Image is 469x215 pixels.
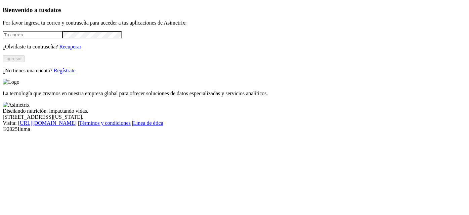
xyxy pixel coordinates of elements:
[3,102,30,108] img: Asimetrix
[3,55,25,62] button: Ingresar
[3,79,19,85] img: Logo
[3,68,466,74] p: ¿No tienes una cuenta?
[3,126,466,132] div: © 2025 Iluma
[79,120,131,126] a: Términos y condiciones
[18,120,77,126] a: [URL][DOMAIN_NAME]
[3,108,466,114] div: Diseñando nutrición, impactando vidas.
[3,20,466,26] p: Por favor ingresa tu correo y contraseña para acceder a tus aplicaciones de Asimetrix:
[3,31,62,38] input: Tu correo
[47,6,61,13] span: datos
[3,6,466,14] h3: Bienvenido a tus
[59,44,81,49] a: Recuperar
[3,91,466,97] p: La tecnología que creamos en nuestra empresa global para ofrecer soluciones de datos especializad...
[3,44,466,50] p: ¿Olvidaste tu contraseña?
[54,68,76,73] a: Regístrate
[3,120,466,126] div: Visita : | |
[133,120,163,126] a: Línea de ética
[3,114,466,120] div: [STREET_ADDRESS][US_STATE].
